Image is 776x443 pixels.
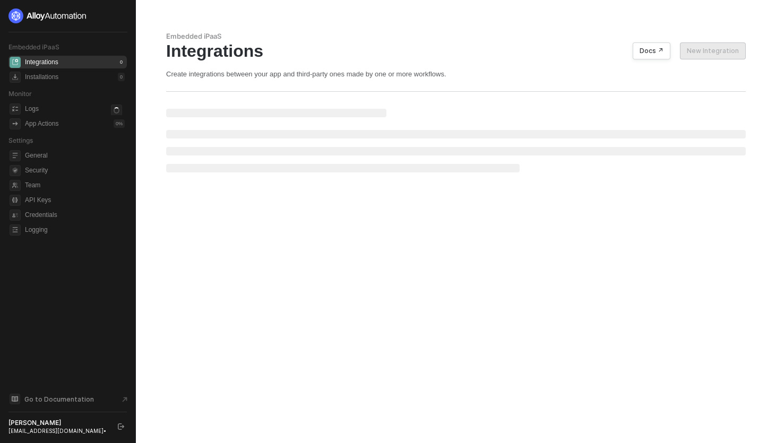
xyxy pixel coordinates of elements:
[25,73,58,82] div: Installations
[640,47,663,55] div: Docs ↗
[10,394,20,404] span: documentation
[10,72,21,83] span: installations
[24,395,94,404] span: Go to Documentation
[25,194,125,206] span: API Keys
[119,394,130,405] span: document-arrow
[10,180,21,191] span: team
[118,58,125,66] div: 0
[8,90,32,98] span: Monitor
[10,118,21,129] span: icon-app-actions
[25,58,58,67] div: Integrations
[633,42,670,59] button: Docs ↗
[25,164,125,177] span: Security
[25,119,58,128] div: App Actions
[10,150,21,161] span: general
[118,423,124,430] span: logout
[25,223,125,236] span: Logging
[8,8,127,23] a: logo
[166,70,746,79] div: Create integrations between your app and third-party ones made by one or more workflows.
[166,32,746,41] div: Embedded iPaaS
[118,73,125,81] div: 0
[25,105,39,114] div: Logs
[114,119,125,128] div: 0 %
[10,224,21,236] span: logging
[10,57,21,68] span: integrations
[25,209,125,221] span: Credentials
[10,195,21,206] span: api-key
[8,8,87,23] img: logo
[166,41,746,61] div: Integrations
[8,419,108,427] div: [PERSON_NAME]
[10,165,21,176] span: security
[25,149,125,162] span: General
[8,136,33,144] span: Settings
[25,179,125,192] span: Team
[8,43,59,51] span: Embedded iPaaS
[680,42,746,59] button: New Integration
[8,427,108,435] div: [EMAIL_ADDRESS][DOMAIN_NAME] •
[10,210,21,221] span: credentials
[111,105,122,116] span: icon-loader
[8,393,127,405] a: Knowledge Base
[10,103,21,115] span: icon-logs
